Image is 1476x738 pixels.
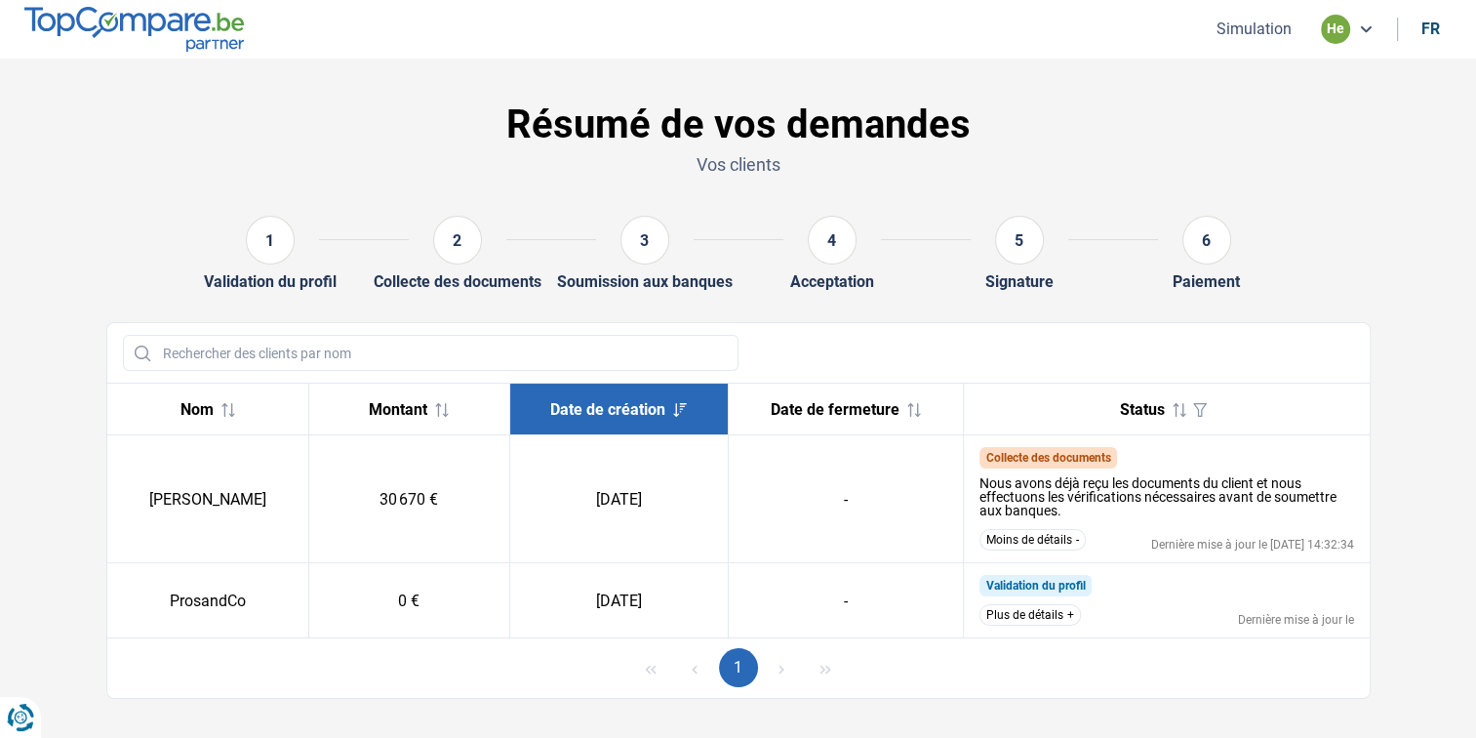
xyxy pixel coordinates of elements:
button: Last Page [806,648,845,687]
div: Soumission aux banques [557,272,733,291]
div: Acceptation [790,272,874,291]
button: Simulation [1211,19,1297,39]
h1: Résumé de vos demandes [106,102,1371,148]
span: Date de création [550,400,665,419]
div: 5 [995,216,1044,265]
div: Validation du profil [204,272,337,291]
div: Collecte des documents [374,272,541,291]
span: Nom [180,400,214,419]
div: 3 [620,216,669,265]
button: Plus de détails [979,604,1081,626]
td: 0 € [308,563,510,638]
div: fr [1421,20,1440,38]
td: - [728,563,963,638]
button: Page 1 [719,648,758,687]
span: Collecte des documents [985,451,1110,465]
div: Dernière mise à jour le [DATE] 14:32:34 [1151,539,1354,551]
div: 1 [246,216,295,265]
span: Montant [369,400,427,419]
div: Signature [985,272,1054,291]
td: [DATE] [510,435,728,563]
button: Previous Page [675,648,714,687]
td: [DATE] [510,563,728,638]
td: ProsandCo [107,563,309,638]
div: 6 [1182,216,1231,265]
button: Next Page [762,648,801,687]
p: Vos clients [106,152,1371,177]
span: Validation du profil [985,579,1085,593]
button: Moins de détails [979,529,1086,551]
img: TopCompare.be [24,7,244,51]
div: 4 [808,216,857,265]
td: [PERSON_NAME] [107,435,309,563]
button: First Page [631,648,670,687]
div: Dernière mise à jour le [1238,614,1354,626]
div: Nous avons déjà reçu les documents du client et nous effectuons les vérifications nécessaires ava... [979,476,1354,517]
div: 2 [433,216,482,265]
div: Paiement [1173,272,1240,291]
div: he [1321,15,1350,44]
td: 30 670 € [308,435,510,563]
input: Rechercher des clients par nom [123,335,738,371]
span: Status [1120,400,1165,419]
span: Date de fermeture [771,400,899,419]
td: - [728,435,963,563]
